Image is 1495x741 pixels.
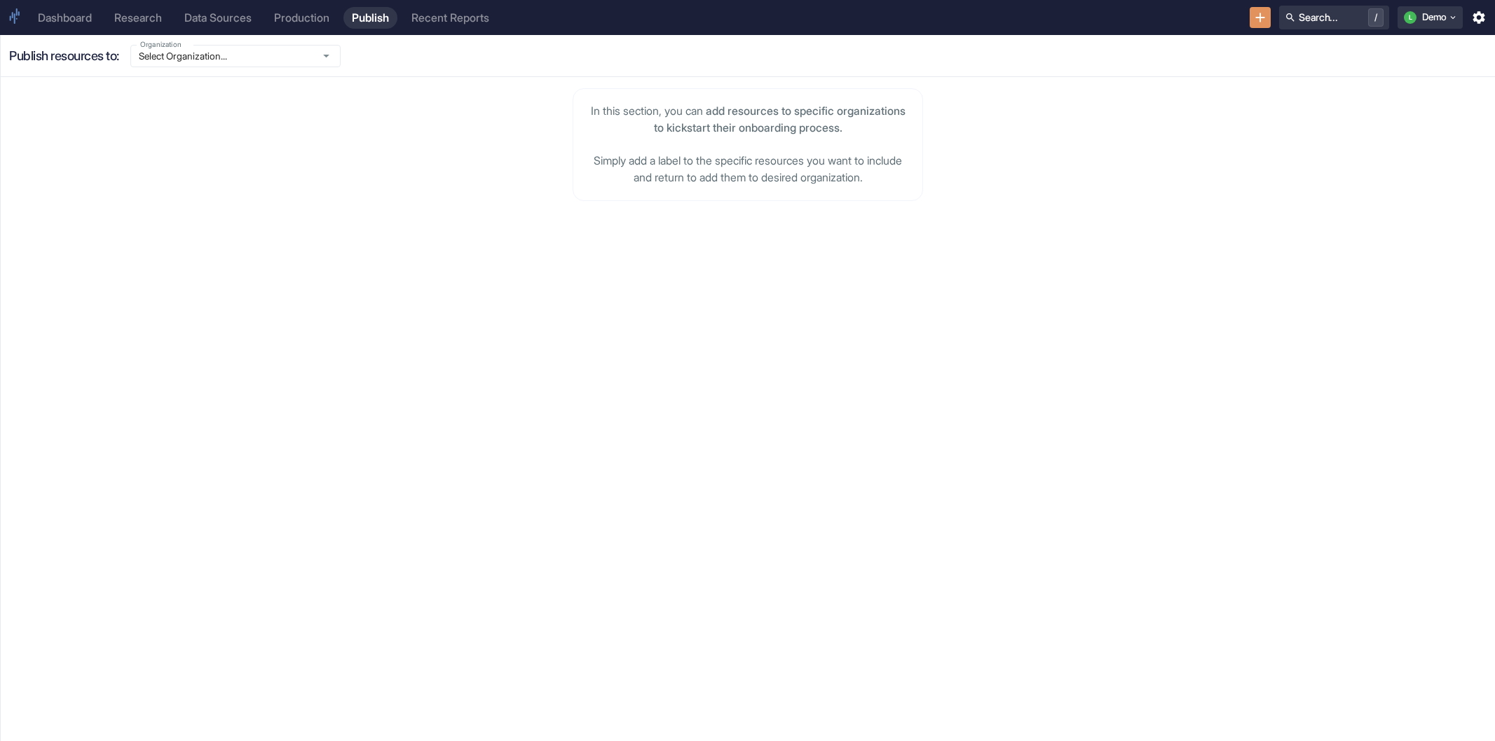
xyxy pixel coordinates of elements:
div: L [1404,11,1417,24]
div: Publish [352,11,389,25]
label: Organization [140,39,182,50]
p: In this section, you can Simply add a label to the specific resources you want to include and ret... [587,103,908,186]
div: Recent Reports [411,11,489,25]
h6: Publish resources to: [9,48,119,64]
div: Dashboard [38,11,92,25]
button: LDemo [1398,6,1463,29]
button: Open [318,47,336,65]
button: Search.../ [1279,6,1389,29]
a: Data Sources [176,7,260,29]
a: Dashboard [29,7,100,29]
a: Publish [343,7,397,29]
div: Production [274,11,329,25]
a: Research [106,7,170,29]
button: New Resource [1250,7,1271,29]
a: Recent Reports [403,7,498,29]
strong: add resources to specific organizations to kickstart their onboarding process. [654,104,906,134]
div: Data Sources [184,11,252,25]
a: Production [266,7,338,29]
div: Research [114,11,162,25]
